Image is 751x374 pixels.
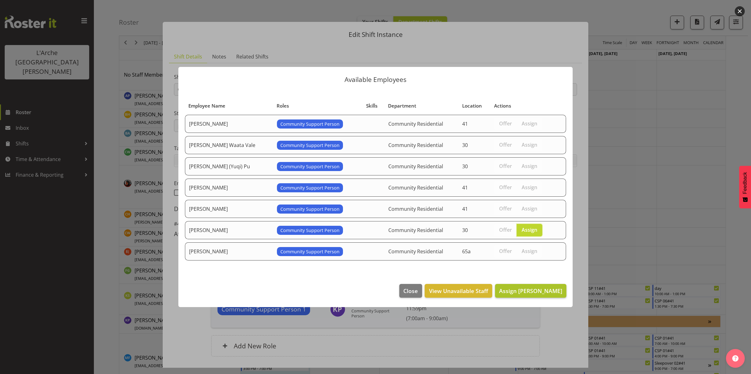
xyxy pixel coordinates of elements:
span: 30 [462,142,468,149]
span: Community Residential [388,205,443,212]
span: Assign [522,205,537,212]
div: Skills [366,102,381,109]
span: Community Residential [388,248,443,255]
span: Feedback [742,172,748,194]
td: [PERSON_NAME] [185,200,273,218]
div: Department [388,102,455,109]
span: Assign [522,120,537,127]
span: Offer [499,248,512,254]
button: Feedback - Show survey [739,166,751,208]
span: Community Residential [388,184,443,191]
span: Assign [522,248,537,254]
span: 41 [462,205,468,212]
span: Assign [PERSON_NAME] [499,287,562,295]
span: Assign [522,163,537,169]
img: help-xxl-2.png [732,355,738,361]
span: Offer [499,184,512,190]
span: Offer [499,120,512,127]
span: 41 [462,184,468,191]
div: Roles [277,102,359,109]
div: Location [462,102,487,109]
button: View Unavailable Staff [425,284,492,298]
span: 65a [462,248,471,255]
span: Community Support Person [280,184,340,191]
span: Close [403,287,418,295]
td: [PERSON_NAME] [185,242,273,260]
span: 30 [462,227,468,234]
td: [PERSON_NAME] (Yuqi) Pu [185,157,273,175]
span: Offer [499,205,512,212]
span: Community Support Person [280,248,340,255]
td: [PERSON_NAME] Waata Vale [185,136,273,154]
span: 30 [462,163,468,170]
span: Offer [499,142,512,148]
span: 41 [462,120,468,127]
span: Community Support Person [280,206,340,213]
span: Offer [499,227,512,233]
span: Community Residential [388,227,443,234]
span: Community Support Person [280,163,340,170]
p: Available Employees [185,76,566,83]
button: Close [399,284,422,298]
span: Assign [522,227,537,233]
td: [PERSON_NAME] [185,221,273,239]
span: Community Residential [388,163,443,170]
span: Community Support Person [280,142,340,149]
span: Community Support Person [280,227,340,234]
span: Community Residential [388,142,443,149]
span: Assign [522,142,537,148]
span: Offer [499,163,512,169]
td: [PERSON_NAME] [185,115,273,133]
span: Community Residential [388,120,443,127]
div: Actions [494,102,553,109]
span: Community Support Person [280,121,340,128]
button: Assign [PERSON_NAME] [495,284,566,298]
span: View Unavailable Staff [429,287,488,295]
td: [PERSON_NAME] [185,179,273,197]
span: Assign [522,184,537,190]
div: Employee Name [188,102,269,109]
